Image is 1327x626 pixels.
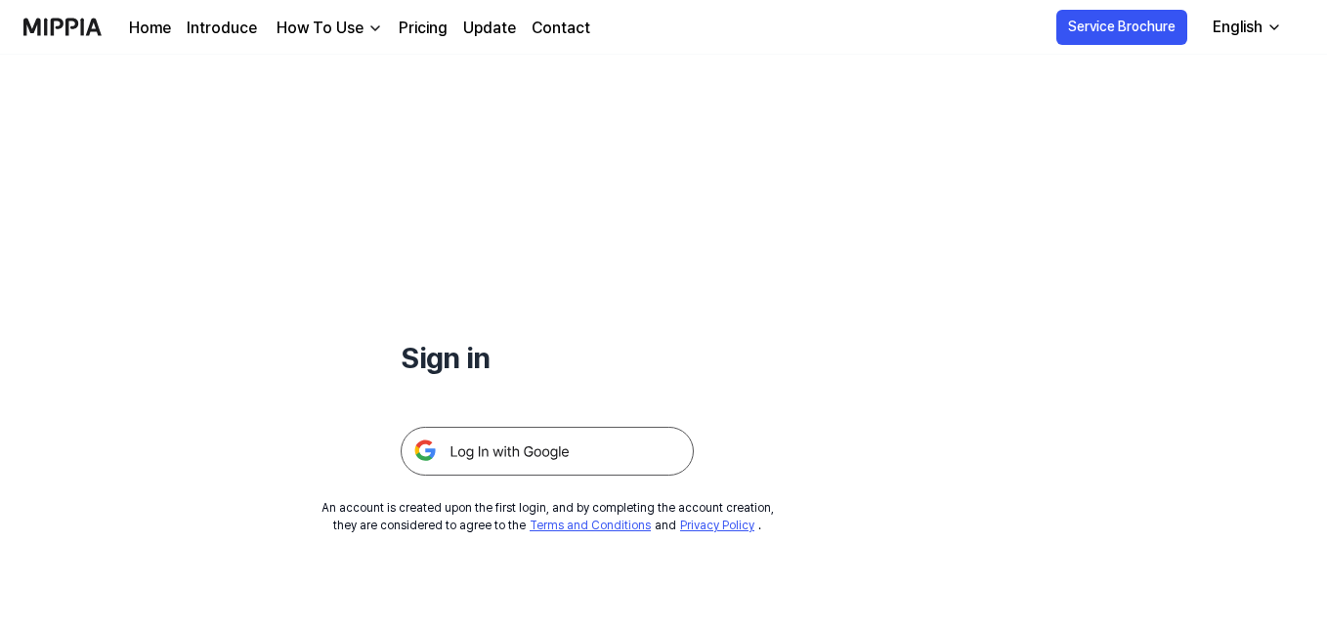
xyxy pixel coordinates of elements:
img: down [367,21,383,36]
a: Terms and Conditions [530,519,651,532]
a: Home [129,17,171,40]
button: English [1197,8,1294,47]
button: Service Brochure [1056,10,1187,45]
a: Introduce [187,17,257,40]
h1: Sign in [401,336,694,380]
img: 구글 로그인 버튼 [401,427,694,476]
a: Update [463,17,516,40]
a: Privacy Policy [680,519,754,532]
a: Contact [532,17,590,40]
div: An account is created upon the first login, and by completing the account creation, they are cons... [321,499,774,534]
div: English [1209,16,1266,39]
a: Pricing [399,17,448,40]
button: How To Use [273,17,383,40]
div: How To Use [273,17,367,40]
